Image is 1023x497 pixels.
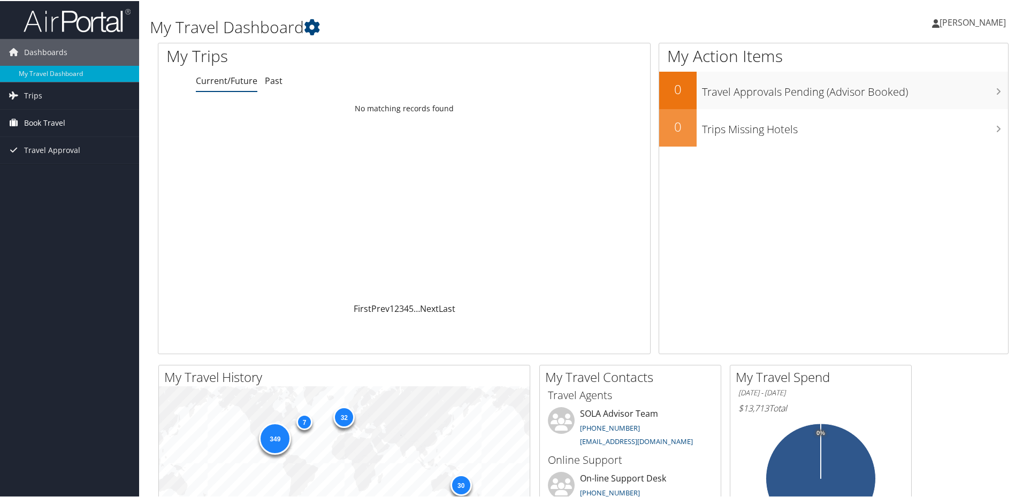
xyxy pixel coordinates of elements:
img: airportal-logo.png [24,7,131,32]
h3: Travel Agents [548,387,713,402]
h2: My Travel History [164,367,530,385]
a: First [354,302,371,314]
h6: [DATE] - [DATE] [738,387,903,397]
h3: Trips Missing Hotels [702,116,1008,136]
span: Dashboards [24,38,67,65]
span: Trips [24,81,42,108]
div: 7 [296,413,312,429]
a: 0Trips Missing Hotels [659,108,1008,146]
h2: 0 [659,117,697,135]
div: 30 [450,473,471,494]
a: 4 [404,302,409,314]
span: Book Travel [24,109,65,135]
h6: Total [738,401,903,413]
a: Last [439,302,455,314]
h1: My Action Items [659,44,1008,66]
h3: Online Support [548,452,713,467]
span: [PERSON_NAME] [940,16,1006,27]
a: 3 [399,302,404,314]
a: 5 [409,302,414,314]
div: 349 [259,422,291,454]
div: 32 [333,406,355,427]
tspan: 0% [816,429,825,435]
li: SOLA Advisor Team [543,406,718,450]
a: Current/Future [196,74,257,86]
a: [PHONE_NUMBER] [580,422,640,432]
a: 2 [394,302,399,314]
h1: My Travel Dashboard [150,15,728,37]
a: [PHONE_NUMBER] [580,487,640,496]
a: [EMAIL_ADDRESS][DOMAIN_NAME] [580,435,693,445]
h3: Travel Approvals Pending (Advisor Booked) [702,78,1008,98]
h2: My Travel Contacts [545,367,721,385]
span: … [414,302,420,314]
h2: My Travel Spend [736,367,911,385]
a: 0Travel Approvals Pending (Advisor Booked) [659,71,1008,108]
a: Past [265,74,283,86]
h1: My Trips [166,44,437,66]
a: Next [420,302,439,314]
a: Prev [371,302,390,314]
a: [PERSON_NAME] [932,5,1017,37]
a: 1 [390,302,394,314]
h2: 0 [659,79,697,97]
td: No matching records found [158,98,650,117]
span: Travel Approval [24,136,80,163]
span: $13,713 [738,401,769,413]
